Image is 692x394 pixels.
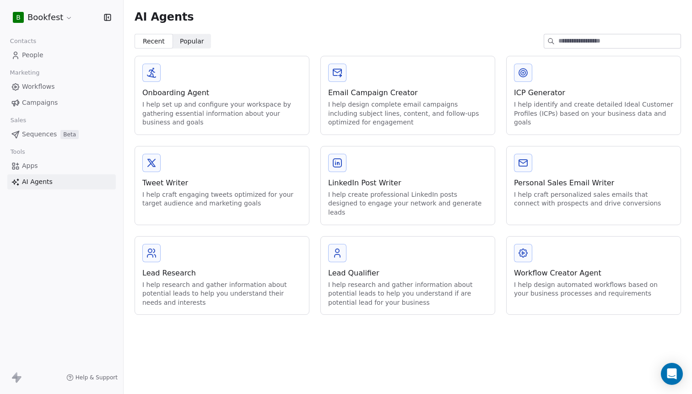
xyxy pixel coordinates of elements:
div: Open Intercom Messenger [661,363,683,385]
a: Apps [7,158,116,173]
div: I help identify and create detailed Ideal Customer Profiles (ICPs) based on your business data an... [514,100,673,127]
a: AI Agents [7,174,116,189]
div: Tweet Writer [142,178,302,189]
span: Campaigns [22,98,58,108]
a: People [7,48,116,63]
span: Popular [180,37,204,46]
div: Email Campaign Creator [328,87,487,98]
div: I help design complete email campaigns including subject lines, content, and follow-ups optimized... [328,100,487,127]
div: I help craft engaging tweets optimized for your target audience and marketing goals [142,190,302,208]
a: Campaigns [7,95,116,110]
span: B [16,13,21,22]
span: Help & Support [76,374,118,381]
div: Personal Sales Email Writer [514,178,673,189]
span: Workflows [22,82,55,92]
div: I help research and gather information about potential leads to help you understand their needs a... [142,281,302,308]
a: Workflows [7,79,116,94]
div: I help create professional LinkedIn posts designed to engage your network and generate leads [328,190,487,217]
div: LinkedIn Post Writer [328,178,487,189]
span: Bookfest [27,11,63,23]
span: People [22,50,43,60]
a: SequencesBeta [7,127,116,142]
div: Onboarding Agent [142,87,302,98]
div: Lead Research [142,268,302,279]
div: Lead Qualifier [328,268,487,279]
span: Contacts [6,34,40,48]
span: Apps [22,161,38,171]
div: ICP Generator [514,87,673,98]
span: AI Agents [22,177,53,187]
div: I help craft personalized sales emails that connect with prospects and drive conversions [514,190,673,208]
div: I help set up and configure your workspace by gathering essential information about your business... [142,100,302,127]
span: AI Agents [135,10,194,24]
a: Help & Support [66,374,118,381]
span: Sequences [22,130,57,139]
span: Beta [60,130,79,139]
div: Workflow Creator Agent [514,268,673,279]
div: I help research and gather information about potential leads to help you understand if are potent... [328,281,487,308]
div: I help design automated workflows based on your business processes and requirements [514,281,673,298]
span: Marketing [6,66,43,80]
span: Tools [6,145,29,159]
span: Sales [6,113,30,127]
button: BBookfest [11,10,75,25]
